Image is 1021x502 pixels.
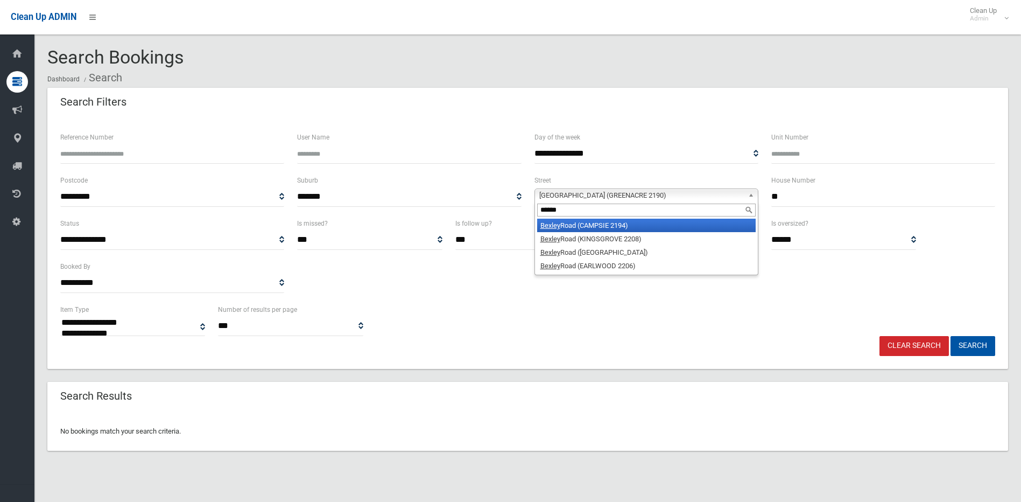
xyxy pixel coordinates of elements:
[81,68,122,88] li: Search
[950,336,995,356] button: Search
[60,304,89,316] label: Item Type
[297,175,318,186] label: Suburb
[537,246,756,259] li: Road ([GEOGRAPHIC_DATA])
[537,219,756,232] li: Road (CAMPSIE 2194)
[540,248,560,256] em: Bexley
[218,304,297,316] label: Number of results per page
[771,175,815,186] label: House Number
[964,6,1008,23] span: Clean Up
[537,259,756,273] li: Road (EARLWOOD 2206)
[534,175,551,186] label: Street
[537,232,756,246] li: Road (KINGSGROVE 2208)
[60,175,88,186] label: Postcode
[540,262,560,270] em: Bexley
[60,218,79,229] label: Status
[879,336,949,356] a: Clear Search
[540,235,560,243] em: Bexley
[771,131,808,143] label: Unit Number
[297,218,328,229] label: Is missed?
[297,131,329,143] label: User Name
[455,218,492,229] label: Is follow up?
[534,131,580,143] label: Day of the week
[539,189,744,202] span: [GEOGRAPHIC_DATA] (GREENACRE 2190)
[11,12,76,22] span: Clean Up ADMIN
[60,261,90,273] label: Booked By
[60,131,114,143] label: Reference Number
[47,412,1008,451] div: No bookings match your search criteria.
[970,15,997,23] small: Admin
[47,75,80,83] a: Dashboard
[540,221,560,229] em: Bexley
[47,386,145,407] header: Search Results
[771,218,808,229] label: Is oversized?
[47,92,139,113] header: Search Filters
[47,46,184,68] span: Search Bookings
